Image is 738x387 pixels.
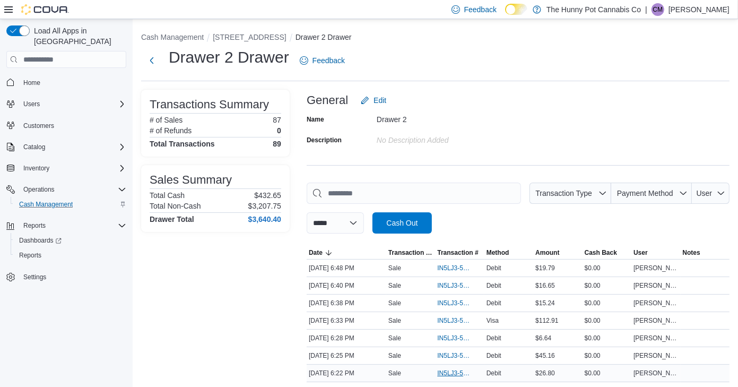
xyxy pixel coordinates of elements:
span: [PERSON_NAME] [633,281,678,290]
div: $0.00 [583,349,631,362]
h4: Total Transactions [150,140,215,148]
span: Settings [23,273,46,281]
span: [PERSON_NAME] [633,369,678,377]
button: Cash Management [141,33,204,41]
button: IN5LJ3-5963407 [437,332,482,345]
button: User [692,183,730,204]
h4: 89 [273,140,281,148]
a: Dashboards [11,233,131,248]
button: Amount [533,246,582,259]
span: Reports [23,221,46,230]
div: $0.00 [583,279,631,292]
span: [PERSON_NAME] [633,264,678,272]
span: Users [19,98,126,110]
span: User [697,189,713,197]
h3: Transactions Summary [150,98,269,111]
button: Cash Back [583,246,631,259]
span: Settings [19,270,126,283]
button: IN5LJ3-5963316 [437,367,482,380]
span: Customers [19,119,126,132]
button: Next [141,50,162,71]
p: | [645,3,647,16]
button: Operations [2,182,131,197]
span: Load All Apps in [GEOGRAPHIC_DATA] [30,25,126,47]
span: IN5LJ3-5963407 [437,334,471,342]
div: [DATE] 6:22 PM [307,367,386,380]
span: Payment Method [617,189,673,197]
button: Date [307,246,386,259]
input: Dark Mode [505,4,527,15]
span: Customers [23,122,54,130]
span: Cash Management [15,198,126,211]
span: IN5LJ3-5963479 [437,316,471,325]
button: User [631,246,680,259]
span: Home [23,79,40,87]
span: Users [23,100,40,108]
button: Inventory [2,161,131,176]
button: Transaction Type [529,183,611,204]
button: Operations [19,183,59,196]
button: Method [484,246,533,259]
p: [PERSON_NAME] [668,3,730,16]
span: [PERSON_NAME] [633,334,678,342]
h6: # of Refunds [150,126,192,135]
div: [DATE] 6:28 PM [307,332,386,345]
span: [PERSON_NAME] [633,299,678,307]
button: Cash Out [372,212,432,234]
div: No Description added [377,132,519,144]
p: Sale [388,299,401,307]
span: Operations [19,183,126,196]
p: Sale [388,281,401,290]
a: Feedback [296,50,349,71]
div: [DATE] 6:40 PM [307,279,386,292]
div: $0.00 [583,332,631,345]
label: Name [307,115,324,124]
button: Notes [681,246,730,259]
img: Cova [21,4,69,15]
div: $0.00 [583,314,631,327]
span: Cash Back [585,248,617,257]
span: IN5LJ3-5963668 [437,264,471,272]
button: [STREET_ADDRESS] [213,33,286,41]
div: $0.00 [583,262,631,274]
button: Users [2,97,131,111]
input: This is a search bar. As you type, the results lower in the page will automatically filter. [307,183,521,204]
div: [DATE] 6:38 PM [307,297,386,309]
span: IN5LJ3-5963370 [437,351,471,360]
span: IN5LJ3-5963316 [437,369,471,377]
span: Cash Out [386,218,418,228]
span: Catalog [19,141,126,153]
h4: $3,640.40 [248,215,281,223]
span: Cash Management [19,200,73,209]
span: Reports [15,249,126,262]
h3: General [307,94,348,107]
a: Settings [19,271,50,283]
p: Sale [388,316,401,325]
button: Transaction Type [386,246,435,259]
nav: An example of EuiBreadcrumbs [141,32,730,45]
span: Debit [487,334,501,342]
h4: Drawer Total [150,215,194,223]
h6: Total Cash [150,191,185,200]
p: $432.65 [254,191,281,200]
span: Reports [19,251,41,260]
h6: Total Non-Cash [150,202,201,210]
span: $45.16 [535,351,555,360]
div: Drawer 2 [377,111,519,124]
span: Inventory [19,162,126,175]
span: Debit [487,351,501,360]
button: Inventory [19,162,54,175]
span: Feedback [464,4,497,15]
button: Transaction # [435,246,484,259]
span: Inventory [23,164,49,173]
label: Description [307,136,342,144]
span: Operations [23,185,55,194]
button: IN5LJ3-5963565 [437,279,482,292]
button: IN5LJ3-5963370 [437,349,482,362]
a: Reports [15,249,46,262]
button: IN5LJ3-5963534 [437,297,482,309]
button: Users [19,98,44,110]
span: Debit [487,369,501,377]
button: Reports [11,248,131,263]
